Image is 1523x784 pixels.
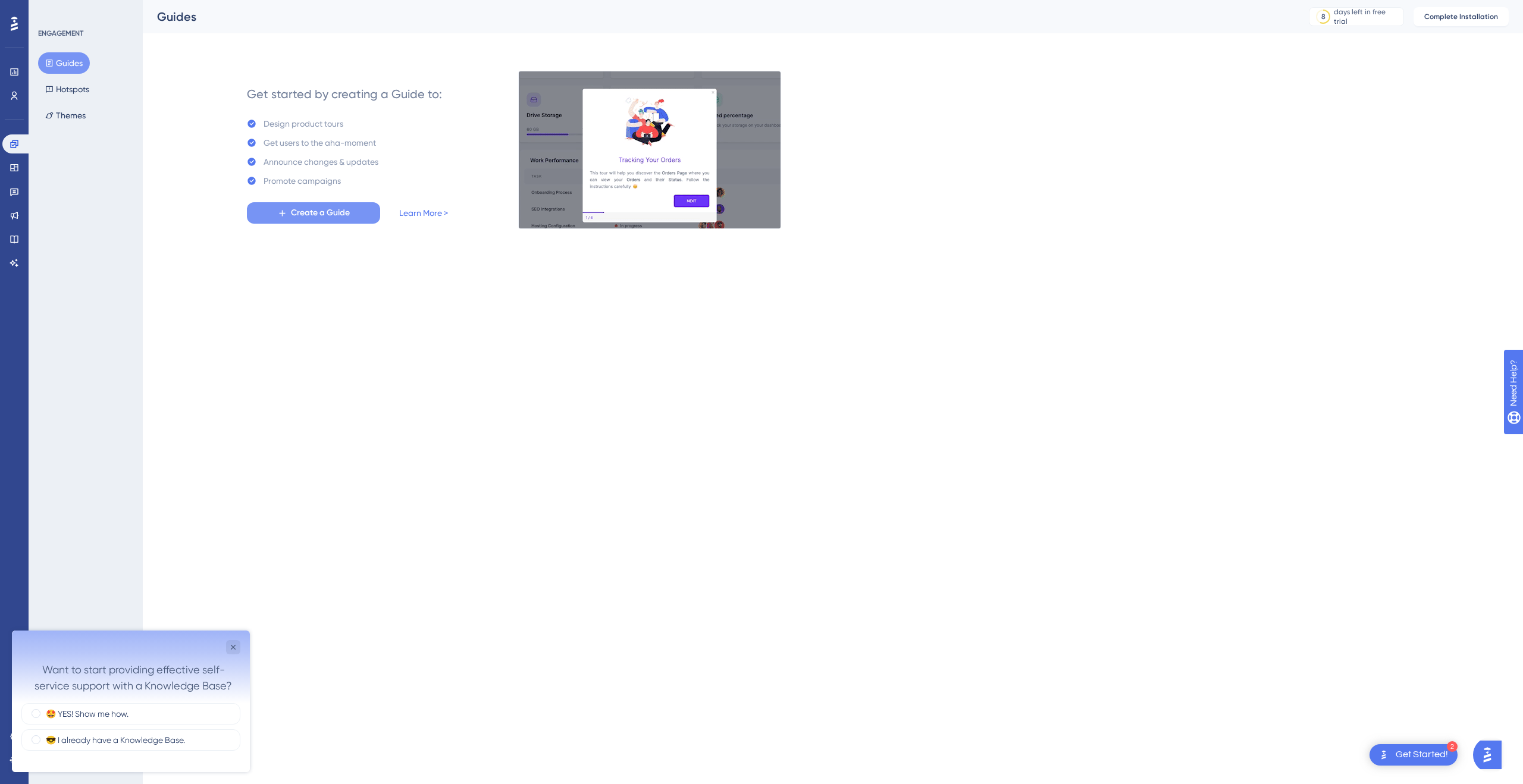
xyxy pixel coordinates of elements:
div: Get users to the aha-moment [264,136,376,150]
button: Themes [38,105,93,126]
div: Promote campaigns [264,174,341,188]
button: Guides [38,52,90,74]
div: Get started by creating a Guide to: [247,86,442,102]
div: days left in free trial [1334,7,1400,26]
iframe: To enrich screen reader interactions, please activate Accessibility in Grammarly extension settings [12,631,250,772]
img: 21a29cd0e06a8f1d91b8bced9f6e1c06.gif [518,71,781,229]
div: 8 [1321,12,1325,21]
a: Learn More > [399,206,448,220]
div: Guides [157,8,1279,25]
div: Get Started! [1396,748,1448,761]
div: Open Get Started! checklist, remaining modules: 2 [1370,744,1458,766]
iframe: UserGuiding AI Assistant Launcher [1473,737,1509,773]
button: Complete Installation [1414,7,1509,26]
button: Hotspots [38,79,96,100]
div: 2 [1447,741,1458,752]
div: ENGAGEMENT [38,29,83,38]
span: Complete Installation [1424,12,1498,21]
button: Create a Guide [247,202,380,224]
div: Announce changes & updates [264,155,378,169]
span: Create a Guide [291,206,350,220]
div: Design product tours [264,117,343,131]
img: launcher-image-alternative-text [1377,748,1391,762]
span: Need Help? [28,3,74,17]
